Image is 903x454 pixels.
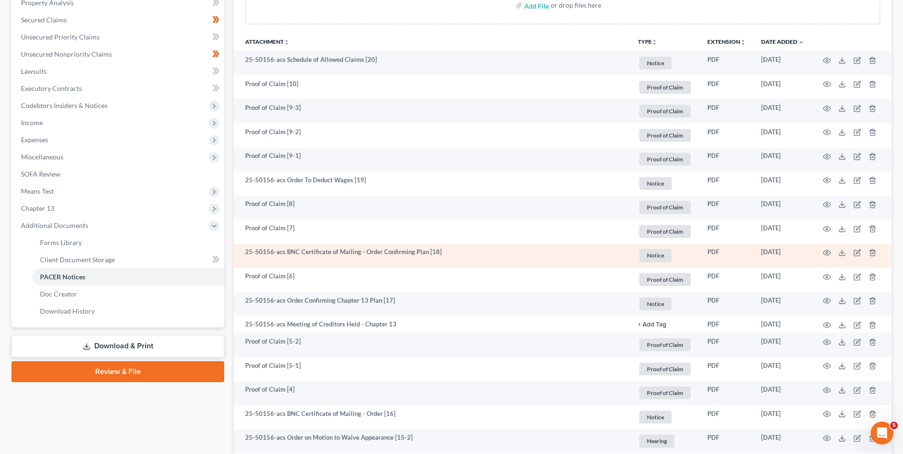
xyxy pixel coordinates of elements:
span: Notice [639,249,672,262]
td: [DATE] [754,219,812,244]
td: Proof of Claim [4] [234,381,630,405]
a: + Add Tag [638,320,692,329]
td: PDF [700,99,754,123]
a: Notice [638,247,692,263]
td: [DATE] [754,196,812,220]
td: PDF [700,429,754,454]
a: Proof of Claim [638,272,692,287]
span: Miscellaneous [21,153,63,161]
iframe: Intercom live chat [871,422,893,444]
i: unfold_more [284,39,289,45]
td: PDF [700,292,754,316]
td: [DATE] [754,51,812,75]
a: Lawsuits [13,63,224,80]
span: Notice [639,297,672,310]
span: Proof of Claim [639,338,691,351]
a: Proof of Claim [638,199,692,215]
td: Proof of Claim [9-1] [234,148,630,172]
a: Doc Creator [32,286,224,303]
span: Notice [639,57,672,69]
td: [DATE] [754,405,812,429]
a: Executory Contracts [13,80,224,97]
span: Chapter 13 [21,204,54,212]
td: [DATE] [754,292,812,316]
td: 25-50156-acs Schedule of Allowed Claims [20] [234,51,630,75]
a: Proof of Claim [638,128,692,143]
a: Forms Library [32,234,224,251]
a: Notice [638,409,692,425]
a: Extensionunfold_more [707,38,746,45]
a: Notice [638,55,692,71]
a: Proof of Claim [638,337,692,353]
span: Proof of Claim [639,129,691,142]
td: Proof of Claim [5-2] [234,333,630,357]
td: 25-50156-acs BNC Certificate of Mailing - Order [16] [234,405,630,429]
span: Unsecured Nonpriority Claims [21,50,112,58]
span: Proof of Claim [639,386,691,399]
a: Proof of Claim [638,103,692,119]
i: expand_more [798,39,804,45]
span: Lawsuits [21,67,47,75]
td: [DATE] [754,99,812,123]
span: Proof of Claim [639,225,691,238]
td: 25-50156-acs Order To Deduct Wages [19] [234,171,630,196]
td: Proof of Claim [7] [234,219,630,244]
td: [DATE] [754,75,812,99]
span: Download History [40,307,95,315]
a: Proof of Claim [638,151,692,167]
a: PACER Notices [32,268,224,286]
a: Proof of Claim [638,361,692,377]
td: Proof of Claim [5-1] [234,357,630,381]
td: [DATE] [754,316,812,333]
span: Client Document Storage [40,256,115,264]
span: Proof of Claim [639,273,691,286]
a: Date Added expand_more [761,38,804,45]
span: Proof of Claim [639,201,691,214]
td: PDF [700,171,754,196]
a: Download History [32,303,224,320]
td: [DATE] [754,429,812,454]
i: unfold_more [740,39,746,45]
span: Executory Contracts [21,84,82,92]
td: 25-50156-acs Order on Motion to Waive Appearance [15-2] [234,429,630,454]
span: 5 [890,422,898,429]
td: [DATE] [754,244,812,268]
a: Review & File [11,361,224,382]
td: PDF [700,196,754,220]
a: Notice [638,176,692,191]
td: [DATE] [754,123,812,148]
button: + Add Tag [638,322,666,328]
td: Proof of Claim [9-2] [234,123,630,148]
td: PDF [700,75,754,99]
span: Proof of Claim [639,105,691,118]
td: [DATE] [754,333,812,357]
a: Notice [638,296,692,312]
td: PDF [700,244,754,268]
td: PDF [700,51,754,75]
a: Unsecured Priority Claims [13,29,224,46]
td: Proof of Claim [6] [234,267,630,292]
span: PACER Notices [40,273,85,281]
td: PDF [700,148,754,172]
div: or drop files here [551,0,601,10]
a: Client Document Storage [32,251,224,268]
td: [DATE] [754,267,812,292]
a: Unsecured Nonpriority Claims [13,46,224,63]
td: 25-50156-acs Order Confirming Chapter 13 Plan [17] [234,292,630,316]
a: SOFA Review [13,166,224,183]
td: [DATE] [754,381,812,405]
td: [DATE] [754,171,812,196]
a: Hearing [638,433,692,449]
span: Hearing [639,434,675,447]
span: Means Test [21,187,54,195]
a: Proof of Claim [638,224,692,239]
span: Secured Claims [21,16,67,24]
td: 25-50156-acs Meeting of Creditors Held - Chapter 13 [234,316,630,333]
span: Doc Creator [40,290,77,298]
td: PDF [700,267,754,292]
td: PDF [700,219,754,244]
i: unfold_more [652,39,657,45]
td: Proof of Claim [8] [234,196,630,220]
span: Notice [639,177,672,190]
a: Attachmentunfold_more [245,38,289,45]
